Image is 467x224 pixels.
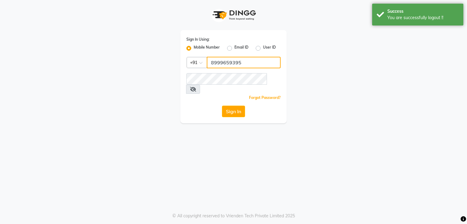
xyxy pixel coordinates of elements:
[222,106,245,117] button: Sign In
[387,15,459,21] div: You are successfully logout !!
[209,6,258,24] img: logo1.svg
[249,95,281,100] a: Forgot Password?
[186,73,267,85] input: Username
[186,37,209,42] label: Sign In Using:
[194,45,220,52] label: Mobile Number
[387,8,459,15] div: Success
[263,45,276,52] label: User ID
[234,45,248,52] label: Email ID
[207,57,281,68] input: Username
